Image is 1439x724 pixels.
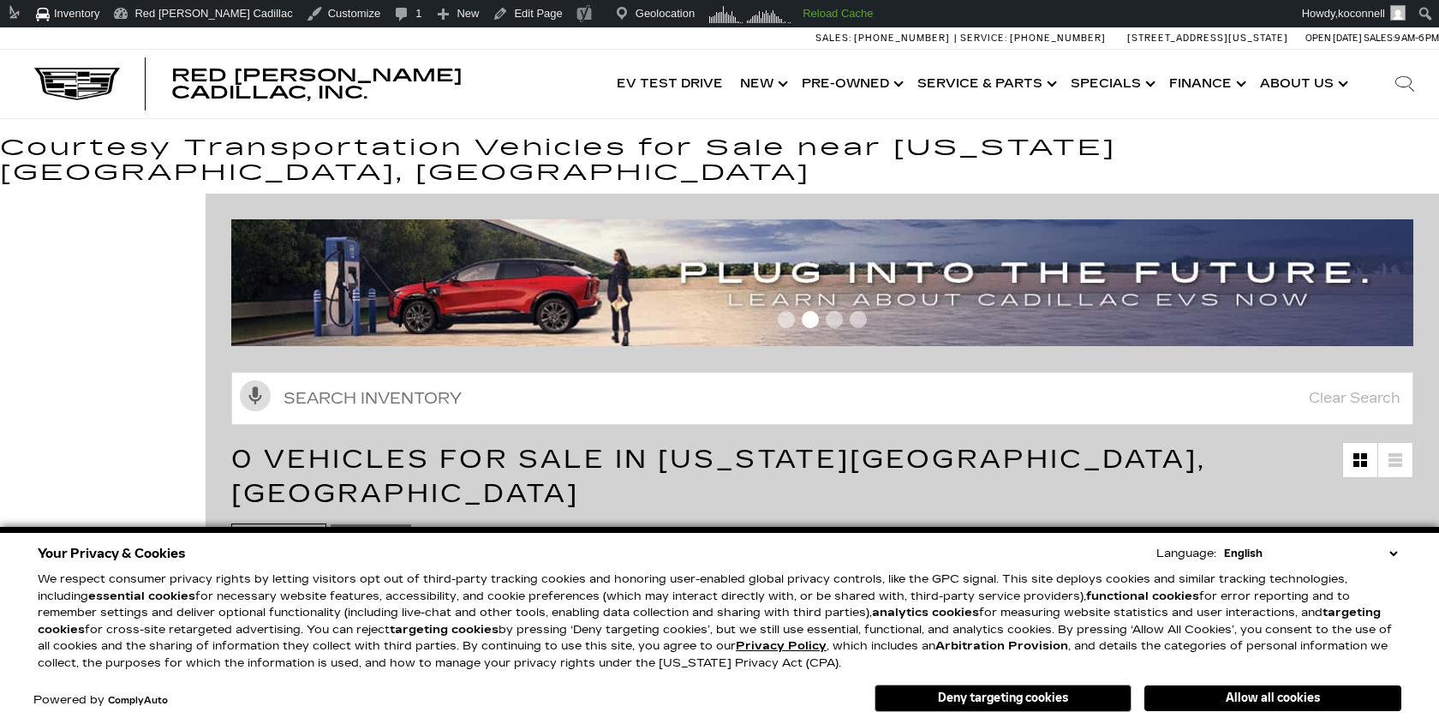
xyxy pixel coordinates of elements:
span: 0 Vehicles for Sale in [US_STATE][GEOGRAPHIC_DATA], [GEOGRAPHIC_DATA] [231,444,1206,509]
strong: Arbitration Provision [935,639,1068,653]
button: Allow all cookies [1144,685,1401,711]
strong: targeting cookies [390,623,499,637]
strong: essential cookies [88,589,195,603]
p: We respect consumer privacy rights by letting visitors opt out of third-party tracking cookies an... [38,571,1401,672]
span: [PHONE_NUMBER] [1010,33,1106,44]
img: Cadillac Dark Logo with Cadillac White Text [34,68,120,100]
a: New [731,50,793,118]
a: Pre-Owned [793,50,909,118]
a: Sales: [PHONE_NUMBER] [815,33,954,43]
span: Sales: [815,33,851,44]
svg: Click to toggle on voice search [240,380,271,411]
img: ev-blog-post-banners4 [231,219,1413,346]
a: Specials [1062,50,1161,118]
a: Finance [1161,50,1251,118]
span: [PHONE_NUMBER] [854,33,950,44]
span: Go to slide 1 [778,311,795,328]
span: Red [PERSON_NAME] Cadillac, Inc. [171,65,463,103]
span: 9 AM-6 PM [1394,33,1439,44]
span: Go to slide 4 [850,311,867,328]
a: About Us [1251,50,1353,118]
span: Open [DATE] [1305,33,1362,44]
input: Search Inventory [231,372,1413,425]
strong: analytics cookies [872,606,979,619]
a: Service: [PHONE_NUMBER] [954,33,1110,43]
div: Language: [1156,548,1216,559]
span: Your Privacy & Cookies [38,542,186,565]
a: Red [PERSON_NAME] Cadillac, Inc. [171,67,591,101]
a: ComplyAuto [108,696,168,706]
strong: Reload Cache [803,7,873,20]
button: Deny targeting cookies [875,685,1131,712]
span: Go to slide 3 [826,311,843,328]
span: Sales: [1364,33,1394,44]
strong: targeting cookies [38,606,1381,637]
span: Go to slide 2 [802,311,819,328]
strong: functional cookies [1086,589,1199,603]
a: Privacy Policy [736,639,827,653]
div: Powered by [33,695,168,706]
select: Language Select [1220,545,1401,562]
img: Visitors over 48 hours. Click for more Clicky Site Stats. [703,3,797,27]
a: [STREET_ADDRESS][US_STATE] [1127,33,1288,44]
a: EV Test Drive [608,50,731,118]
span: koconnell [1338,7,1385,20]
a: Service & Parts [909,50,1062,118]
span: Service: [960,33,1007,44]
